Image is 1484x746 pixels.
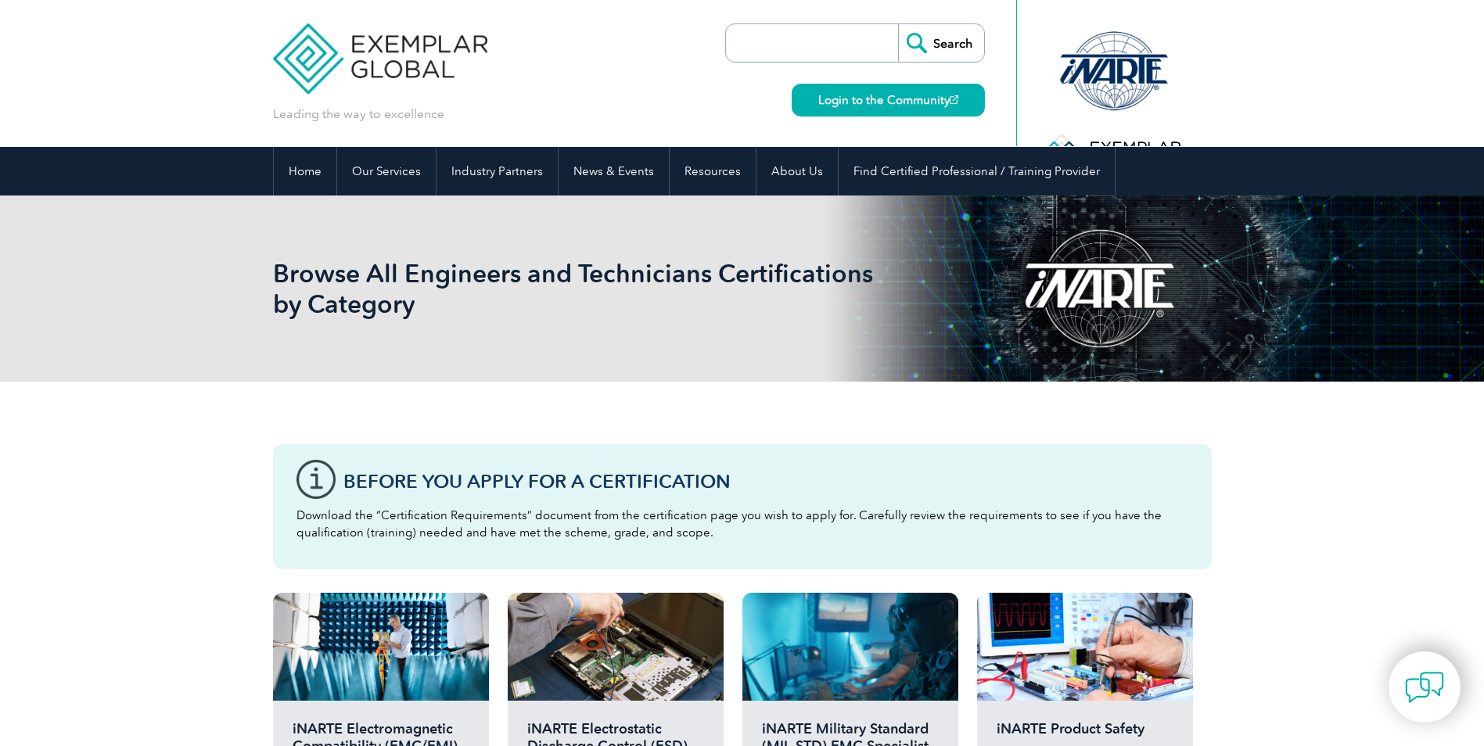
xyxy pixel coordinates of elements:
[274,147,336,195] a: Home
[756,147,838,195] a: About Us
[273,258,874,319] h1: Browse All Engineers and Technicians Certifications by Category
[898,24,984,62] input: Search
[1405,668,1444,707] img: contact-chat.png
[337,147,436,195] a: Our Services
[437,147,558,195] a: Industry Partners
[343,472,1188,491] h3: Before You Apply For a Certification
[670,147,756,195] a: Resources
[839,147,1115,195] a: Find Certified Professional / Training Provider
[792,84,985,117] a: Login to the Community
[296,507,1188,541] p: Download the “Certification Requirements” document from the certification page you wish to apply ...
[950,95,958,104] img: open_square.png
[559,147,669,195] a: News & Events
[273,106,444,123] p: Leading the way to excellence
